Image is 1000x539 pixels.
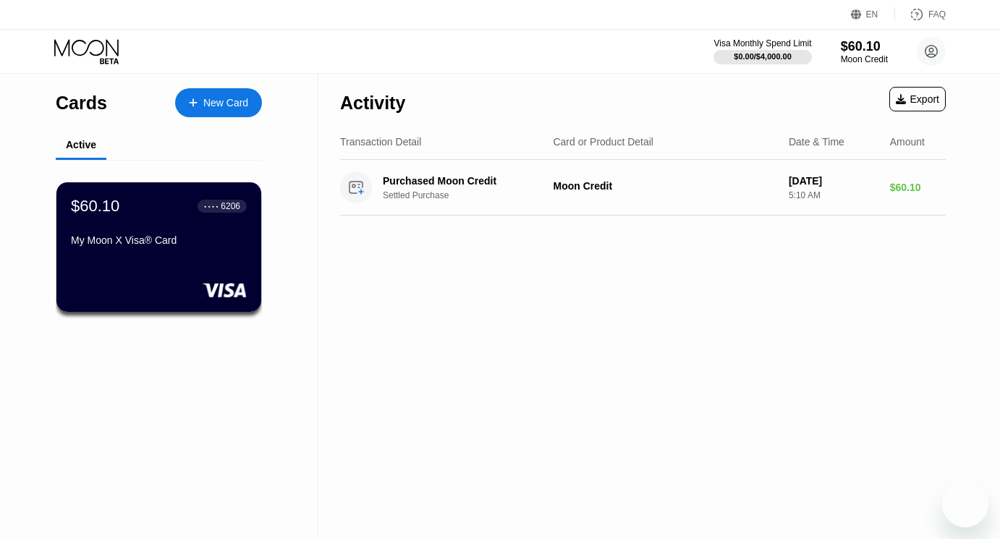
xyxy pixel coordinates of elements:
[204,204,219,208] div: ● ● ● ●
[203,97,248,109] div: New Card
[71,234,247,246] div: My Moon X Visa® Card
[383,175,551,187] div: Purchased Moon Credit
[841,39,888,54] div: $60.10
[221,201,240,211] div: 6206
[713,38,811,64] div: Visa Monthly Spend Limit$0.00/$4,000.00
[713,38,811,48] div: Visa Monthly Spend Limit
[734,52,792,61] div: $0.00 / $4,000.00
[942,481,988,527] iframe: Button to launch messaging window
[56,182,261,312] div: $60.10● ● ● ●6206My Moon X Visa® Card
[928,9,946,20] div: FAQ
[890,182,946,193] div: $60.10
[553,180,776,192] div: Moon Credit
[789,136,844,148] div: Date & Time
[841,54,888,64] div: Moon Credit
[851,7,895,22] div: EN
[175,88,262,117] div: New Card
[383,190,564,200] div: Settled Purchase
[841,39,888,64] div: $60.10Moon Credit
[896,93,939,105] div: Export
[340,93,405,114] div: Activity
[789,190,878,200] div: 5:10 AM
[889,87,946,111] div: Export
[340,136,421,148] div: Transaction Detail
[71,197,119,216] div: $60.10
[895,7,946,22] div: FAQ
[553,136,653,148] div: Card or Product Detail
[789,175,878,187] div: [DATE]
[890,136,925,148] div: Amount
[66,139,96,150] div: Active
[866,9,878,20] div: EN
[56,93,107,114] div: Cards
[340,160,946,216] div: Purchased Moon CreditSettled PurchaseMoon Credit[DATE]5:10 AM$60.10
